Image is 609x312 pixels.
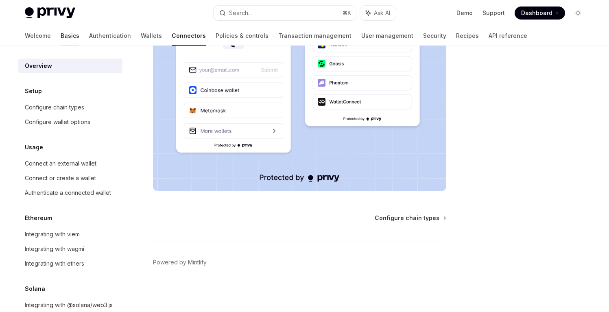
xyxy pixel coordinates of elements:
a: User management [361,26,413,46]
a: Connect an external wallet [18,156,122,171]
a: Security [423,26,446,46]
div: Integrating with wagmi [25,244,84,254]
span: Dashboard [521,9,552,17]
h5: Setup [25,86,42,96]
a: Integrating with wagmi [18,242,122,256]
div: Integrating with viem [25,229,80,239]
a: Powered by Mintlify [153,258,207,266]
a: Transaction management [278,26,351,46]
a: Connect or create a wallet [18,171,122,185]
a: Authentication [89,26,131,46]
h5: Solana [25,284,45,294]
button: Search...⌘K [214,6,356,20]
a: Basics [61,26,79,46]
a: Integrating with ethers [18,256,122,271]
div: Connect an external wallet [25,159,96,168]
a: Overview [18,59,122,73]
a: Integrating with viem [18,227,122,242]
a: Demo [456,9,473,17]
span: ⌘ K [343,10,351,16]
h5: Ethereum [25,213,52,223]
a: Recipes [456,26,479,46]
div: Search... [229,8,252,18]
div: Authenticate a connected wallet [25,188,111,198]
div: Integrating with @solana/web3.js [25,300,113,310]
a: Connectors [172,26,206,46]
a: Configure chain types [18,100,122,115]
div: Integrating with ethers [25,259,84,268]
a: Configure chain types [375,214,445,222]
span: Ask AI [374,9,390,17]
span: Configure chain types [375,214,439,222]
div: Configure wallet options [25,117,90,127]
a: Wallets [141,26,162,46]
img: light logo [25,7,75,19]
a: Policies & controls [216,26,268,46]
a: Support [482,9,505,17]
div: Configure chain types [25,103,84,112]
a: Authenticate a connected wallet [18,185,122,200]
a: API reference [489,26,527,46]
button: Ask AI [360,6,396,20]
h5: Usage [25,142,43,152]
div: Connect or create a wallet [25,173,96,183]
button: Toggle dark mode [572,7,585,20]
a: Welcome [25,26,51,46]
a: Configure wallet options [18,115,122,129]
div: Overview [25,61,52,71]
a: Dashboard [515,7,565,20]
